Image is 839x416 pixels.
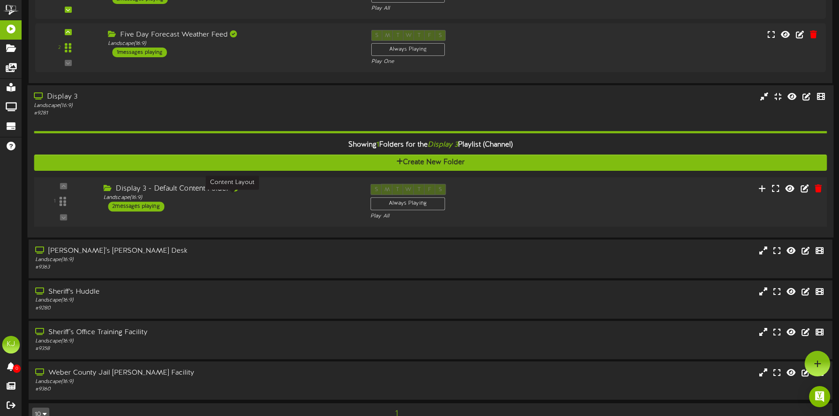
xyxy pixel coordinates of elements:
div: Five Day Forecast Weather Feed [108,30,358,40]
div: Landscape ( 16:9 ) [35,297,357,304]
div: Open Intercom Messenger [809,386,830,407]
i: Display 3 [428,141,458,149]
div: Play All [371,5,556,12]
div: Weber County Jail [PERSON_NAME] Facility [35,368,357,378]
div: # 9281 [34,110,357,117]
div: Display 3 [34,92,357,102]
span: 0 [13,364,21,373]
div: Sheriff’s Office Training Facility [35,328,357,338]
div: Landscape ( 16:9 ) [35,378,357,386]
div: Landscape ( 16:9 ) [103,194,357,202]
div: Showing Folders for the Playlist (Channel) [27,136,833,155]
div: Play One [371,58,556,66]
div: Play All [370,213,557,220]
div: Display 3 - Default Content Folder [103,184,357,194]
div: Always Playing [370,197,445,210]
div: # 9363 [35,264,357,271]
div: Landscape ( 16:9 ) [35,338,357,345]
div: 1 messages playing [112,48,167,57]
div: KJ [2,336,20,353]
div: Landscape ( 16:9 ) [35,256,357,264]
div: # 9360 [35,386,357,393]
div: 2 messages playing [108,202,164,211]
div: [PERSON_NAME]’s [PERSON_NAME] Desk [35,246,357,256]
div: Landscape ( 16:9 ) [34,102,357,110]
div: Sheriff's Huddle [35,287,357,297]
span: 1 [377,141,379,149]
div: # 9358 [35,345,357,353]
div: Always Playing [371,43,445,56]
div: Landscape ( 16:9 ) [108,40,358,48]
div: # 9280 [35,305,357,312]
button: Create New Folder [34,155,827,171]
